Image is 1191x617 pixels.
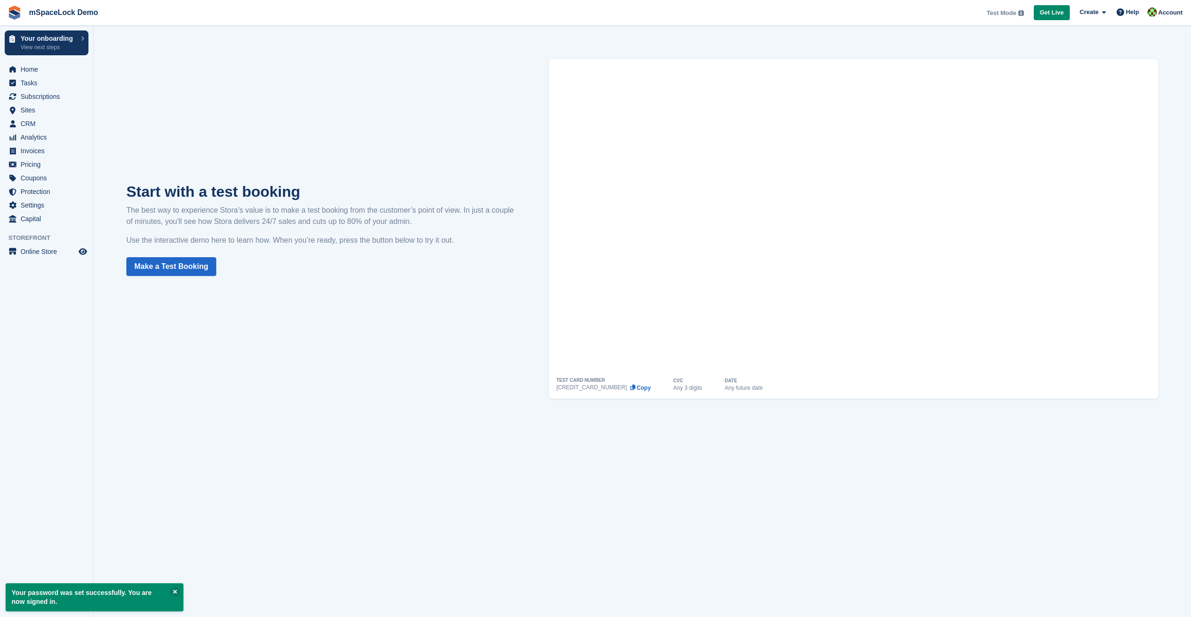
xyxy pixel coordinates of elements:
[126,257,216,276] a: Make a Test Booking
[5,90,88,103] a: menu
[21,185,77,198] span: Protection
[556,59,1151,378] iframe: How to Place a Test Booking
[556,385,627,390] div: [CREDIT_CARD_NUMBER]
[1034,5,1070,21] a: Get Live
[21,104,77,117] span: Sites
[5,171,88,185] a: menu
[5,245,88,258] a: menu
[126,235,521,246] p: Use the interactive demo here to learn how. When you’re ready, press the button below to try it out.
[5,185,88,198] a: menu
[21,90,77,103] span: Subscriptions
[1158,8,1183,17] span: Account
[630,385,651,391] button: Copy
[556,378,605,383] div: TEST CARD NUMBER
[5,30,88,55] a: Your onboarding View next steps
[5,131,88,144] a: menu
[725,385,763,391] div: Any future date
[1147,7,1157,17] img: Szymon Klause
[21,131,77,144] span: Analytics
[126,183,300,200] strong: Start with a test booking
[21,171,77,185] span: Coupons
[725,379,737,383] div: DATE
[21,35,76,42] p: Your onboarding
[25,5,102,20] a: mSpaceLock Demo
[21,63,77,76] span: Home
[7,6,22,20] img: stora-icon-8386f47178a22dfd0bd8f6a31ec36ba5ce8667c1dd55bd0f319d3a0aa187defe.svg
[673,379,683,383] div: CVC
[5,158,88,171] a: menu
[5,104,88,117] a: menu
[5,63,88,76] a: menu
[21,117,77,130] span: CRM
[5,199,88,212] a: menu
[126,205,521,227] p: The best way to experience Stora’s value is to make a test booking from the customer’s point of v...
[5,76,88,89] a: menu
[673,385,702,391] div: Any 3 digits
[21,43,76,52] p: View next steps
[5,144,88,157] a: menu
[1018,10,1024,16] img: icon-info-grey-7440780725fd019a000dd9b08b2336e03edf1995a4989e88bcd33f0948082b44.svg
[21,144,77,157] span: Invoices
[21,212,77,225] span: Capital
[21,199,77,212] span: Settings
[21,76,77,89] span: Tasks
[986,8,1016,18] span: Test Mode
[77,246,88,257] a: Preview store
[1080,7,1098,17] span: Create
[6,583,183,611] p: Your password was set successfully. You are now signed in.
[5,212,88,225] a: menu
[1126,7,1139,17] span: Help
[5,117,88,130] a: menu
[1040,8,1064,17] span: Get Live
[21,245,77,258] span: Online Store
[8,233,93,243] span: Storefront
[21,158,77,171] span: Pricing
